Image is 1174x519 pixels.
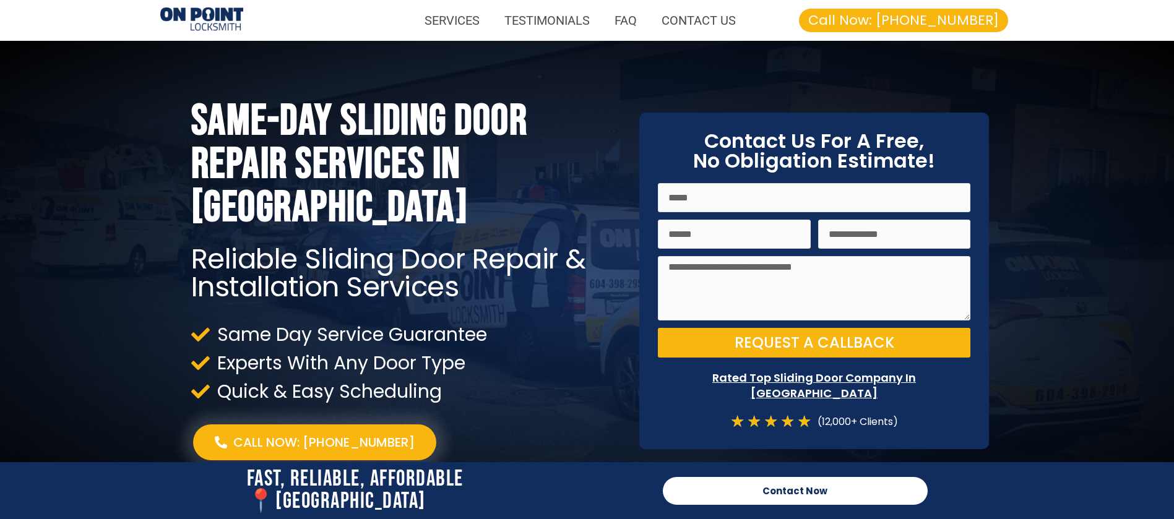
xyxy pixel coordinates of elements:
a: Contact Now [663,477,928,505]
a: FAQ [602,6,649,35]
a: SERVICES [412,6,492,35]
p: Rated Top Sliding Door Company In [GEOGRAPHIC_DATA] [658,370,970,401]
span: Experts With Any Door Type [214,354,465,371]
i: ★ [797,413,811,430]
div: (12,000+ Clients) [811,413,898,430]
span: Call Now: [PHONE_NUMBER] [233,434,415,451]
img: Sliding door repair 1 [160,7,243,33]
i: ★ [764,413,778,430]
span: Request a Callback [735,335,894,350]
a: TESTIMONIALS [492,6,602,35]
h2: Reliable Sliding Door Repair & Installation Services [191,245,621,301]
a: Call Now: [PHONE_NUMBER] [799,9,1008,32]
form: On Point Locksmith Victoria Door Form [658,183,970,365]
span: Same Day Service Guarantee [214,326,487,343]
span: Quick & Easy Scheduling [214,383,442,400]
h2: Contact Us For A Free, No Obligation Estimate! [658,131,970,171]
i: ★ [730,413,745,430]
nav: Menu [256,6,749,35]
span: Contact Now [762,486,827,495]
h1: Same-Day Sliding Door Repair Services In [GEOGRAPHIC_DATA] [191,100,621,229]
a: CONTACT US [649,6,748,35]
a: Call Now: [PHONE_NUMBER] [193,424,436,460]
span: Call Now: [PHONE_NUMBER] [808,14,999,27]
div: 5/5 [730,413,811,430]
i: ★ [780,413,795,430]
i: ★ [747,413,761,430]
h2: Fast, Reliable, Affordable 📍[GEOGRAPHIC_DATA] [247,468,650,513]
button: Request a Callback [658,328,970,358]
